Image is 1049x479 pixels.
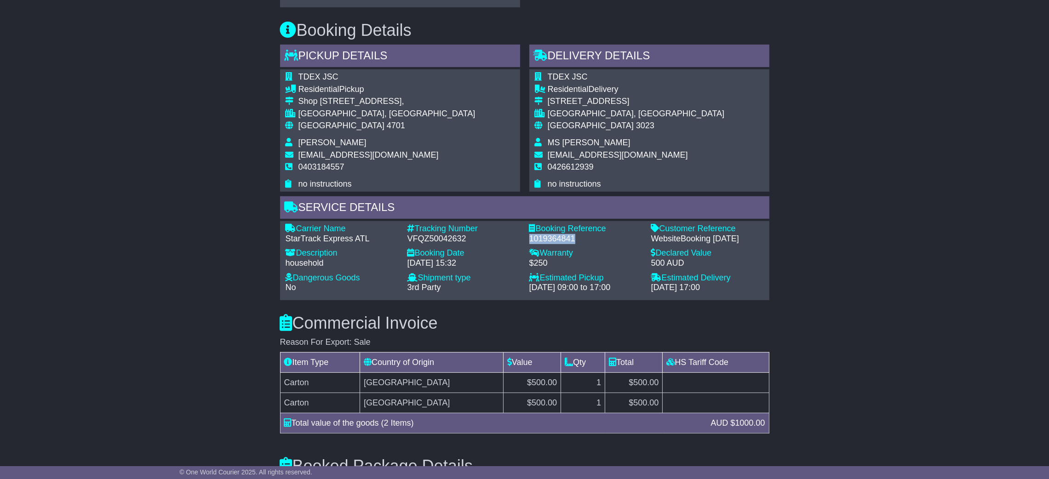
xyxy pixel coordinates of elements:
[605,393,663,413] td: $500.00
[280,337,769,348] div: Reason For Export: Sale
[548,97,725,107] div: [STREET_ADDRESS]
[298,85,476,95] div: Pickup
[651,234,764,244] div: WebsiteBooking [DATE]
[651,283,764,293] div: [DATE] 17:00
[298,162,344,171] span: 0403184557
[529,45,769,69] div: Delivery Details
[298,72,338,81] span: TDEX JSC
[298,121,384,130] span: [GEOGRAPHIC_DATA]
[561,372,605,393] td: 1
[407,234,520,244] div: VFQZ50042632
[286,248,398,258] div: Description
[286,283,296,292] span: No
[280,417,706,429] div: Total value of the goods (2 Items)
[286,258,398,268] div: household
[651,258,764,268] div: 500 AUD
[663,352,769,372] td: HS Tariff Code
[280,457,769,475] h3: Booked Package Details
[407,283,441,292] span: 3rd Party
[529,234,642,244] div: 1019364841
[636,121,654,130] span: 3023
[280,352,360,372] td: Item Type
[280,196,769,221] div: Service Details
[548,85,725,95] div: Delivery
[298,179,352,188] span: no instructions
[280,314,769,332] h3: Commercial Invoice
[280,393,360,413] td: Carton
[706,417,769,429] div: AUD $1000.00
[280,372,360,393] td: Carton
[651,224,764,234] div: Customer Reference
[407,224,520,234] div: Tracking Number
[298,150,439,160] span: [EMAIL_ADDRESS][DOMAIN_NAME]
[298,85,339,94] span: Residential
[298,109,476,119] div: [GEOGRAPHIC_DATA], [GEOGRAPHIC_DATA]
[548,179,601,188] span: no instructions
[280,21,769,40] h3: Booking Details
[605,352,663,372] td: Total
[548,138,631,147] span: MS [PERSON_NAME]
[407,248,520,258] div: Booking Date
[298,138,367,147] span: [PERSON_NAME]
[407,273,520,283] div: Shipment type
[561,393,605,413] td: 1
[503,372,561,393] td: $500.00
[387,121,405,130] span: 4701
[651,273,764,283] div: Estimated Delivery
[503,393,561,413] td: $500.00
[286,224,398,234] div: Carrier Name
[561,352,605,372] td: Qty
[548,109,725,119] div: [GEOGRAPHIC_DATA], [GEOGRAPHIC_DATA]
[286,273,398,283] div: Dangerous Goods
[360,352,504,372] td: Country of Origin
[529,258,642,268] div: $250
[529,283,642,293] div: [DATE] 09:00 to 17:00
[548,150,688,160] span: [EMAIL_ADDRESS][DOMAIN_NAME]
[651,248,764,258] div: Declared Value
[548,121,634,130] span: [GEOGRAPHIC_DATA]
[529,224,642,234] div: Booking Reference
[360,372,504,393] td: [GEOGRAPHIC_DATA]
[179,468,312,476] span: © One World Courier 2025. All rights reserved.
[529,273,642,283] div: Estimated Pickup
[605,372,663,393] td: $500.00
[529,248,642,258] div: Warranty
[548,72,588,81] span: TDEX JSC
[280,45,520,69] div: Pickup Details
[548,85,589,94] span: Residential
[548,162,594,171] span: 0426612939
[503,352,561,372] td: Value
[360,393,504,413] td: [GEOGRAPHIC_DATA]
[286,234,398,244] div: StarTrack Express ATL
[407,258,520,268] div: [DATE] 15:32
[298,97,476,107] div: Shop [STREET_ADDRESS],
